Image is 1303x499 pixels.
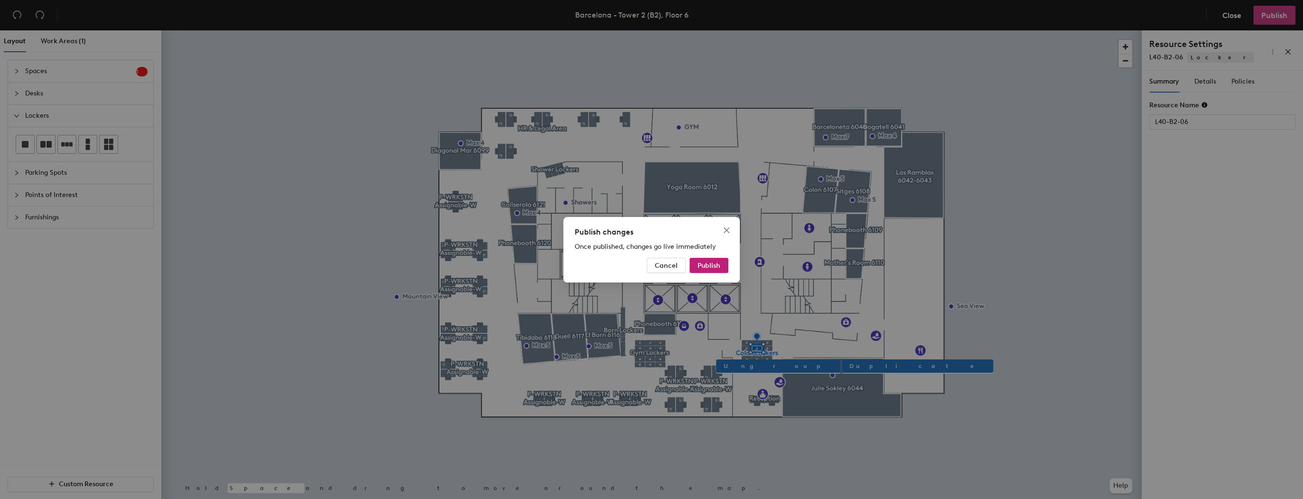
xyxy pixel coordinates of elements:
span: Once published, changes go live immediately [575,243,716,251]
button: Close [719,223,734,238]
span: Close [719,226,734,234]
span: Cancel [655,261,678,269]
span: Publish [698,261,720,269]
span: close [723,226,730,234]
div: Publish changes [575,226,728,238]
button: Cancel [647,258,686,273]
button: Publish [689,258,728,273]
